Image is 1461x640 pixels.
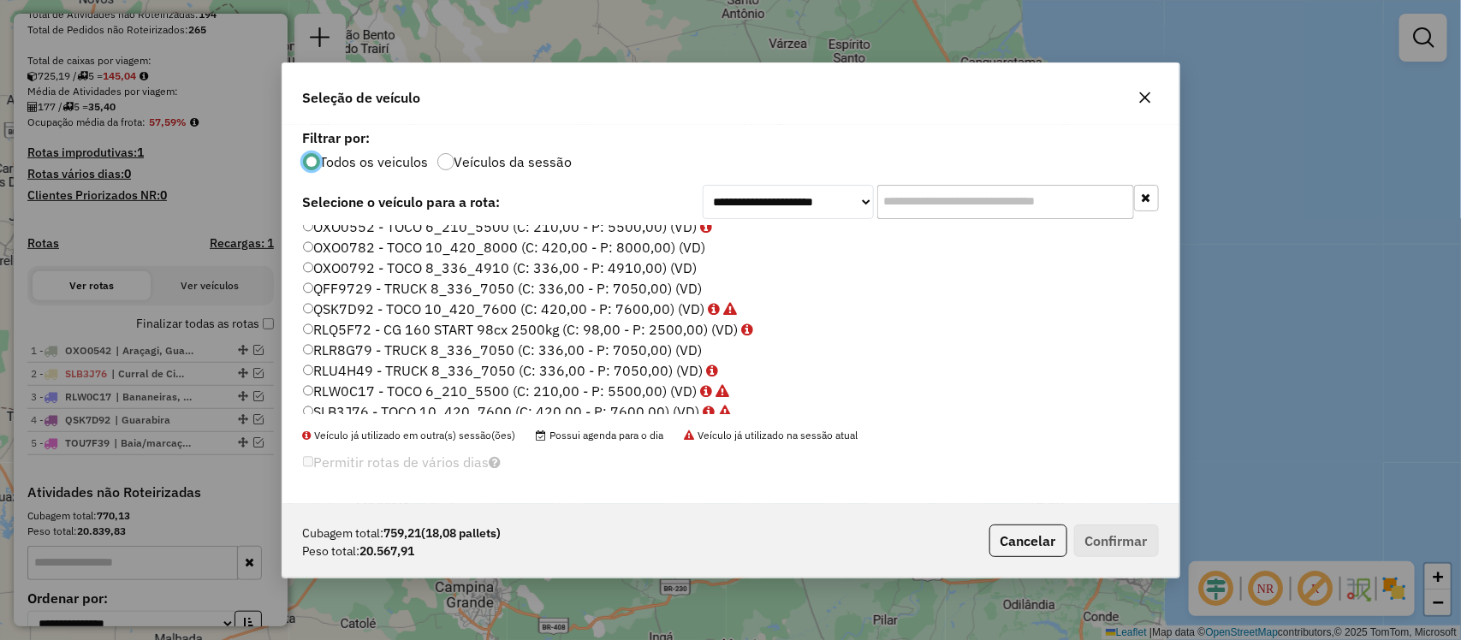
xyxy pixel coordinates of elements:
[708,302,720,316] i: Veículo já utilizado na(s) sessão(ões): 979864
[685,429,858,441] span: Veículo já utilizado na sessão atual
[700,384,712,398] i: Veículo já utilizado na(s) sessão(ões): 979864
[303,401,733,422] label: SLB3J76 - TOCO 10_420_7600 (C: 420,00 - P: 7600,00) (VD)
[303,360,719,381] label: RLU4H49 - TRUCK 8_336_7050 (C: 336,00 - P: 7050,00) (VD)
[989,524,1067,557] button: Cancelar
[454,155,573,169] label: Veículos da sessão
[723,302,737,316] i: Veículo já utilizado na sessão atual
[741,323,753,336] i: Veículo já utilizado na(s) sessão(ões): 979864
[303,221,314,232] input: OXO0552 - TOCO 6_210_5500 (C: 210,00 - P: 5500,00) (VD)
[303,429,516,441] span: Veículo já utilizado em outra(s) sessão(ões)
[360,542,415,560] strong: 20.567,91
[303,406,314,417] input: SLB3J76 - TOCO 10_420_7600 (C: 420,00 - P: 7600,00) (VD)
[303,340,703,360] label: RLR8G79 - TRUCK 8_336_7050 (C: 336,00 - P: 7050,00) (VD)
[303,241,314,252] input: OXO0782 - TOCO 10_420_8000 (C: 420,00 - P: 8000,00) (VD)
[320,155,429,169] label: Todos os veiculos
[303,282,314,293] input: QFF9729 - TRUCK 8_336_7050 (C: 336,00 - P: 7050,00) (VD)
[303,258,698,278] label: OXO0792 - TOCO 8_336_4910 (C: 336,00 - P: 4910,00) (VD)
[303,524,384,542] span: Cubagem total:
[700,220,712,234] i: Veículo já utilizado na(s) sessão(ões): 979864
[303,299,738,319] label: QSK7D92 - TOCO 10_420_7600 (C: 420,00 - P: 7600,00) (VD)
[303,262,314,273] input: OXO0792 - TOCO 8_336_4910 (C: 336,00 - P: 4910,00) (VD)
[303,542,360,560] span: Peso total:
[303,446,502,478] label: Permitir rotas de vários dias
[303,87,421,108] span: Seleção de veículo
[303,456,314,467] input: Permitir rotas de vários dias
[703,405,715,418] i: Veículo já utilizado na(s) sessão(ões): 979864
[537,429,664,441] span: Possui agenda para o dia
[716,384,729,398] i: Veículo já utilizado na sessão atual
[303,323,314,335] input: RLQ5F72 - CG 160 START 98cx 2500kg (C: 98,00 - P: 2500,00) (VD)
[303,381,730,401] label: RLW0C17 - TOCO 6_210_5500 (C: 210,00 - P: 5500,00) (VD)
[706,364,718,377] i: Veículo já utilizado na(s) sessão(ões): 979864
[303,278,703,299] label: QFF9729 - TRUCK 8_336_7050 (C: 336,00 - P: 7050,00) (VD)
[422,525,502,541] span: (18,08 pallets)
[303,127,1159,148] label: Filtrar por:
[303,216,713,237] label: OXO0552 - TOCO 6_210_5500 (C: 210,00 - P: 5500,00) (VD)
[303,385,314,396] input: RLW0C17 - TOCO 6_210_5500 (C: 210,00 - P: 5500,00) (VD)
[303,364,314,376] input: RLU4H49 - TRUCK 8_336_7050 (C: 336,00 - P: 7050,00) (VD)
[303,237,706,258] label: OXO0782 - TOCO 10_420_8000 (C: 420,00 - P: 8000,00) (VD)
[384,524,502,542] strong: 759,21
[489,455,501,469] i: Selecione pelo menos um veículo
[718,405,732,418] i: Veículo já utilizado na sessão atual
[303,303,314,314] input: QSK7D92 - TOCO 10_420_7600 (C: 420,00 - P: 7600,00) (VD)
[303,193,501,210] strong: Selecione o veículo para a rota:
[303,319,754,340] label: RLQ5F72 - CG 160 START 98cx 2500kg (C: 98,00 - P: 2500,00) (VD)
[303,344,314,355] input: RLR8G79 - TRUCK 8_336_7050 (C: 336,00 - P: 7050,00) (VD)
